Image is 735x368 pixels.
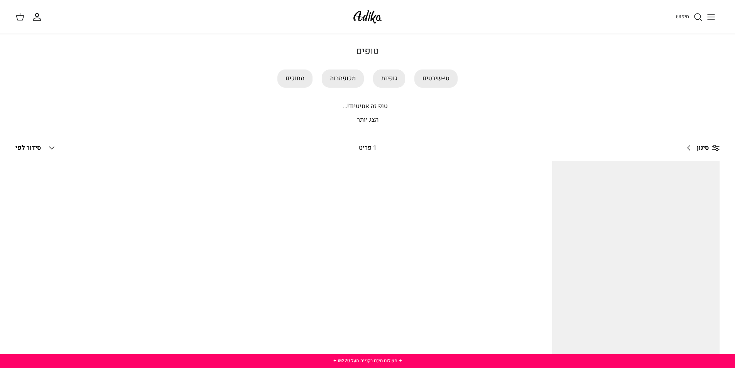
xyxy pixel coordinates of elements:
p: הצג יותר [98,115,638,125]
img: Adika IL [351,8,384,26]
span: סינון [697,143,709,153]
span: סידור לפי [15,143,41,153]
a: גופיות [373,70,405,88]
a: מכופתרות [322,70,364,88]
a: סינון [681,139,720,157]
h1: טופים [98,46,638,57]
a: החשבון שלי [32,12,45,22]
button: סידור לפי [15,139,56,156]
a: טי-שירטים [414,70,458,88]
a: ✦ משלוח חינם בקנייה מעל ₪220 ✦ [333,357,402,364]
div: 1 פריט [290,143,445,153]
a: חיפוש [676,12,703,22]
a: מחוכים [277,70,313,88]
button: Toggle menu [703,8,720,25]
span: חיפוש [676,13,689,20]
span: טופ זה אטיטיוד! [343,102,388,111]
